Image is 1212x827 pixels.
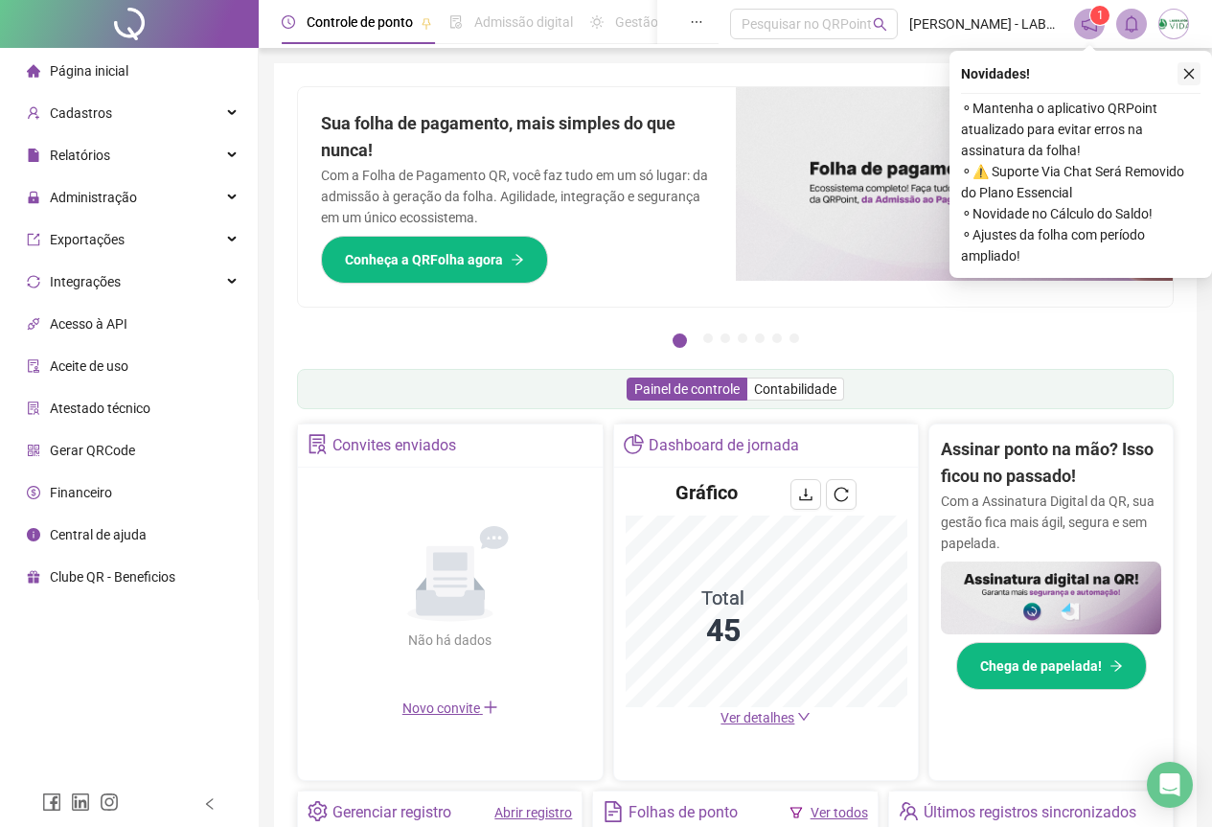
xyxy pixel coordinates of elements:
span: Financeiro [50,485,112,500]
span: ⚬ Ajustes da folha com período ampliado! [961,224,1201,266]
button: 2 [703,333,713,343]
span: pie-chart [624,434,644,454]
span: Exportações [50,232,125,247]
span: clock-circle [282,15,295,29]
button: 1 [673,333,687,348]
button: 4 [738,333,747,343]
span: Relatórios [50,148,110,163]
span: Conheça a QRFolha agora [345,249,503,270]
span: Central de ajuda [50,527,147,542]
a: Ver todos [811,805,868,820]
span: ⚬ Mantenha o aplicativo QRPoint atualizado para evitar erros na assinatura da folha! [961,98,1201,161]
span: Integrações [50,274,121,289]
span: Gestão de férias [615,14,712,30]
h2: Assinar ponto na mão? Isso ficou no passado! [941,436,1161,491]
span: Novidades ! [961,63,1030,84]
span: setting [308,801,328,821]
span: Painel de controle [634,381,740,397]
span: Admissão digital [474,14,573,30]
span: solution [308,434,328,454]
p: Com a Assinatura Digital da QR, sua gestão fica mais ágil, segura e sem papelada. [941,491,1161,554]
span: Página inicial [50,63,128,79]
img: banner%2F02c71560-61a6-44d4-94b9-c8ab97240462.png [941,562,1161,635]
button: 5 [755,333,765,343]
span: 1 [1097,9,1104,22]
button: Conheça a QRFolha agora [321,236,548,284]
button: Chega de papelada! [956,642,1147,690]
span: Gerar QRCode [50,443,135,458]
span: Administração [50,190,137,205]
span: facebook [42,793,61,812]
button: 6 [772,333,782,343]
sup: 1 [1090,6,1109,25]
span: sun [590,15,604,29]
span: Ver detalhes [720,710,794,725]
span: pushpin [421,17,432,29]
span: filter [789,806,803,819]
span: [PERSON_NAME] - LABORATORIO POLICLÍNICA VIDA [909,13,1063,34]
span: info-circle [27,528,40,541]
span: reload [834,487,849,502]
button: 7 [789,333,799,343]
span: search [873,17,887,32]
p: Com a Folha de Pagamento QR, você faz tudo em um só lugar: da admissão à geração da folha. Agilid... [321,165,713,228]
span: Cadastros [50,105,112,121]
div: Open Intercom Messenger [1147,762,1193,808]
span: notification [1081,15,1098,33]
span: Novo convite [402,701,498,716]
span: instagram [100,793,119,812]
span: ⚬ Novidade no Cálculo do Saldo! [961,203,1201,224]
span: file [27,149,40,162]
span: lock [27,191,40,204]
span: Aceite de uso [50,358,128,374]
span: api [27,317,40,331]
a: Ver detalhes down [720,710,811,725]
span: qrcode [27,444,40,457]
span: user-add [27,106,40,120]
div: Dashboard de jornada [649,429,799,462]
span: solution [27,402,40,415]
span: Controle de ponto [307,14,413,30]
span: arrow-right [511,253,524,266]
span: download [798,487,813,502]
a: Abrir registro [494,805,572,820]
span: bell [1123,15,1140,33]
div: Convites enviados [332,429,456,462]
div: Não há dados [362,630,538,651]
h4: Gráfico [675,479,738,506]
span: gift [27,570,40,584]
img: banner%2F8d14a306-6205-4263-8e5b-06e9a85ad873.png [736,87,1174,281]
span: audit [27,359,40,373]
span: file-done [449,15,463,29]
span: home [27,64,40,78]
span: export [27,233,40,246]
span: ellipsis [690,15,703,29]
button: 3 [720,333,730,343]
span: file-text [603,801,623,821]
span: down [797,710,811,724]
span: arrow-right [1109,659,1123,673]
span: plus [483,700,498,715]
span: Chega de papelada! [980,655,1102,677]
span: Acesso à API [50,316,127,332]
span: Clube QR - Beneficios [50,569,175,585]
span: left [203,797,217,811]
span: Atestado técnico [50,401,150,416]
h2: Sua folha de pagamento, mais simples do que nunca! [321,110,713,165]
span: ⚬ ⚠️ Suporte Via Chat Será Removido do Plano Essencial [961,161,1201,203]
img: 3633 [1159,10,1188,38]
span: linkedin [71,793,90,812]
span: team [899,801,919,821]
span: sync [27,275,40,288]
span: Contabilidade [754,381,836,397]
span: close [1182,67,1196,80]
span: dollar [27,486,40,499]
